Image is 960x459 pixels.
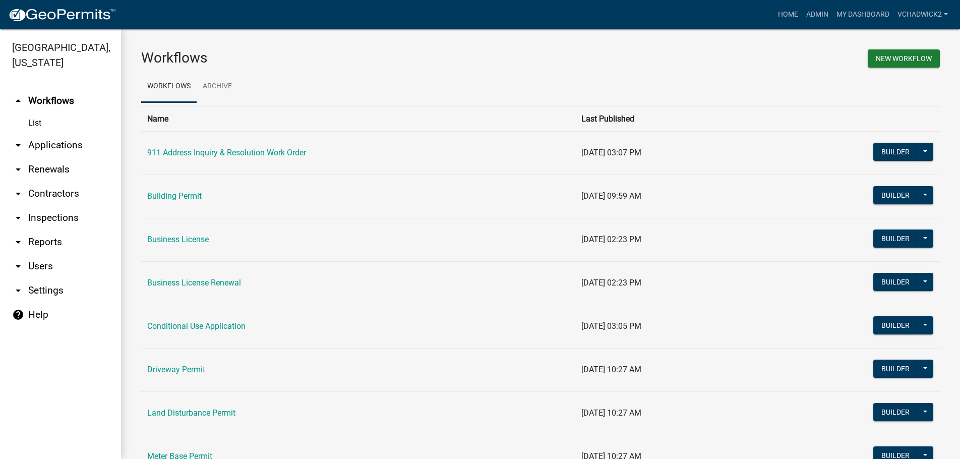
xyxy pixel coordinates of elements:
a: Conditional Use Application [147,321,246,331]
button: Builder [873,229,918,248]
button: Builder [873,143,918,161]
th: Name [141,106,575,131]
span: [DATE] 03:05 PM [581,321,641,331]
span: [DATE] 02:23 PM [581,278,641,288]
button: Builder [873,316,918,334]
button: New Workflow [868,49,940,68]
i: arrow_drop_down [12,212,24,224]
a: Driveway Permit [147,365,205,374]
i: arrow_drop_down [12,236,24,248]
i: arrow_drop_down [12,284,24,297]
span: [DATE] 09:59 AM [581,191,641,201]
button: Builder [873,403,918,421]
i: arrow_drop_up [12,95,24,107]
span: [DATE] 02:23 PM [581,235,641,244]
a: Admin [802,5,832,24]
a: Home [774,5,802,24]
a: VChadwick2 [893,5,952,24]
a: My Dashboard [832,5,893,24]
th: Last Published [575,106,756,131]
a: Business License Renewal [147,278,241,288]
span: [DATE] 03:07 PM [581,148,641,157]
i: arrow_drop_down [12,260,24,272]
span: [DATE] 10:27 AM [581,408,641,418]
a: Business License [147,235,209,244]
span: [DATE] 10:27 AM [581,365,641,374]
i: arrow_drop_down [12,188,24,200]
a: 911 Address Inquiry & Resolution Work Order [147,148,306,157]
a: Archive [197,71,238,103]
button: Builder [873,186,918,204]
i: arrow_drop_down [12,163,24,176]
h3: Workflows [141,49,533,67]
a: Land Disturbance Permit [147,408,235,418]
button: Builder [873,273,918,291]
a: Workflows [141,71,197,103]
button: Builder [873,360,918,378]
i: arrow_drop_down [12,139,24,151]
i: help [12,309,24,321]
a: Building Permit [147,191,202,201]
